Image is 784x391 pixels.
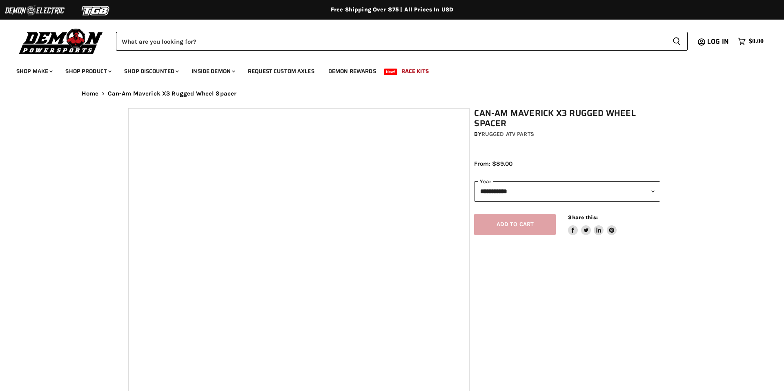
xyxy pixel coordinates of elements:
h1: Can-Am Maverick X3 Rugged Wheel Spacer [474,108,660,129]
form: Product [116,32,688,51]
a: Shop Product [59,63,116,80]
img: TGB Logo 2 [65,3,127,18]
span: New! [384,69,398,75]
a: Log in [704,38,734,45]
a: Race Kits [395,63,435,80]
a: Shop Make [10,63,58,80]
nav: Breadcrumbs [65,90,719,97]
span: Share this: [568,214,597,220]
img: Demon Electric Logo 2 [4,3,65,18]
span: $0.00 [749,38,764,45]
div: by [474,130,660,139]
a: Shop Discounted [118,63,184,80]
a: Request Custom Axles [242,63,321,80]
span: Log in [707,36,729,47]
aside: Share this: [568,214,617,235]
a: Inside Demon [185,63,240,80]
button: Search [666,32,688,51]
select: year [474,181,660,201]
span: From: $89.00 [474,160,512,167]
a: $0.00 [734,36,768,47]
input: Search [116,32,666,51]
a: Demon Rewards [322,63,382,80]
img: Demon Powersports [16,27,106,56]
span: Can-Am Maverick X3 Rugged Wheel Spacer [108,90,237,97]
ul: Main menu [10,60,762,80]
div: Free Shipping Over $75 | All Prices In USD [65,6,719,13]
a: Rugged ATV Parts [481,131,534,138]
a: Home [82,90,99,97]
